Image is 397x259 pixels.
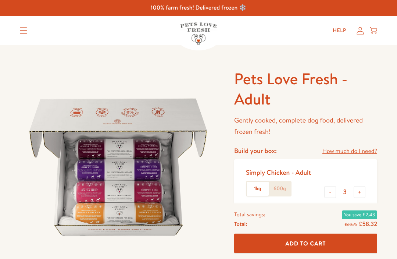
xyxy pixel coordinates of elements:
span: £58.32 [359,220,377,228]
img: Pets Love Fresh [180,22,217,45]
label: 1kg [247,182,269,196]
div: Simply Chicken - Adult [246,168,311,177]
button: + [354,186,365,198]
span: Add To Cart [286,240,326,247]
span: Total: [234,219,247,229]
label: 600g [269,182,291,196]
h1: Pets Love Fresh - Adult [234,69,377,109]
span: Total savings: [234,210,265,219]
a: Help [327,23,352,38]
p: Gently cooked, complete dog food, delivered frozen fresh! [234,115,377,137]
iframe: Gorgias live chat messenger [360,224,390,252]
h4: Build your box: [234,146,277,155]
summary: Translation missing: en.sections.header.menu [14,21,33,40]
button: - [324,186,336,198]
span: You save £2.43 [342,210,377,219]
button: Add To Cart [234,234,377,253]
s: £60.75 [345,221,357,227]
a: How much do I need? [322,146,377,156]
